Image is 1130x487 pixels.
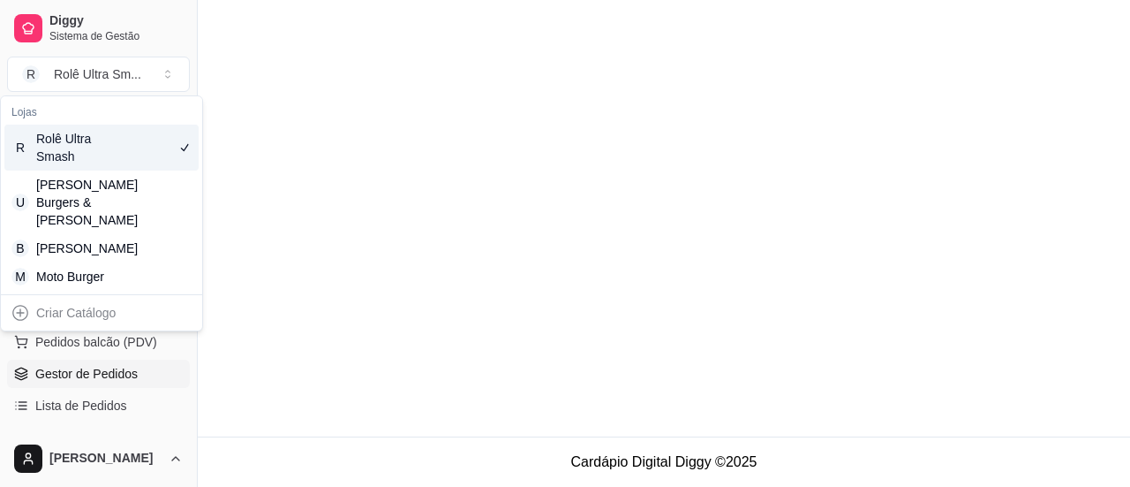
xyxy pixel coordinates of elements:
[11,194,29,211] span: U
[35,333,157,351] span: Pedidos balcão (PDV)
[49,29,183,43] span: Sistema de Gestão
[35,429,114,446] span: Salão / Mesas
[49,451,162,467] span: [PERSON_NAME]
[11,240,29,257] span: B
[36,240,116,257] div: [PERSON_NAME]
[4,100,199,125] div: Lojas
[7,328,190,356] button: Pedidos balcão (PDV)
[35,365,138,383] span: Gestor de Pedidos
[198,437,1130,487] footer: Cardápio Digital Diggy © 2025
[7,392,190,420] a: Lista de Pedidos
[36,176,116,229] div: [PERSON_NAME] Burgers & [PERSON_NAME]
[36,268,116,285] div: Moto Burger
[54,65,141,83] div: Rolê Ultra Sm ...
[1,295,202,331] div: Suggestions
[49,13,183,29] span: Diggy
[1,96,202,294] div: Suggestions
[7,7,190,49] a: DiggySistema de Gestão
[7,438,190,480] button: [PERSON_NAME]
[7,57,190,92] button: Select a team
[11,268,29,285] span: M
[7,423,190,452] a: Salão / Mesas
[22,65,40,83] span: R
[7,360,190,388] a: Gestor de Pedidos
[36,130,116,165] div: Rolê Ultra Smash
[35,397,127,415] span: Lista de Pedidos
[11,139,29,156] span: R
